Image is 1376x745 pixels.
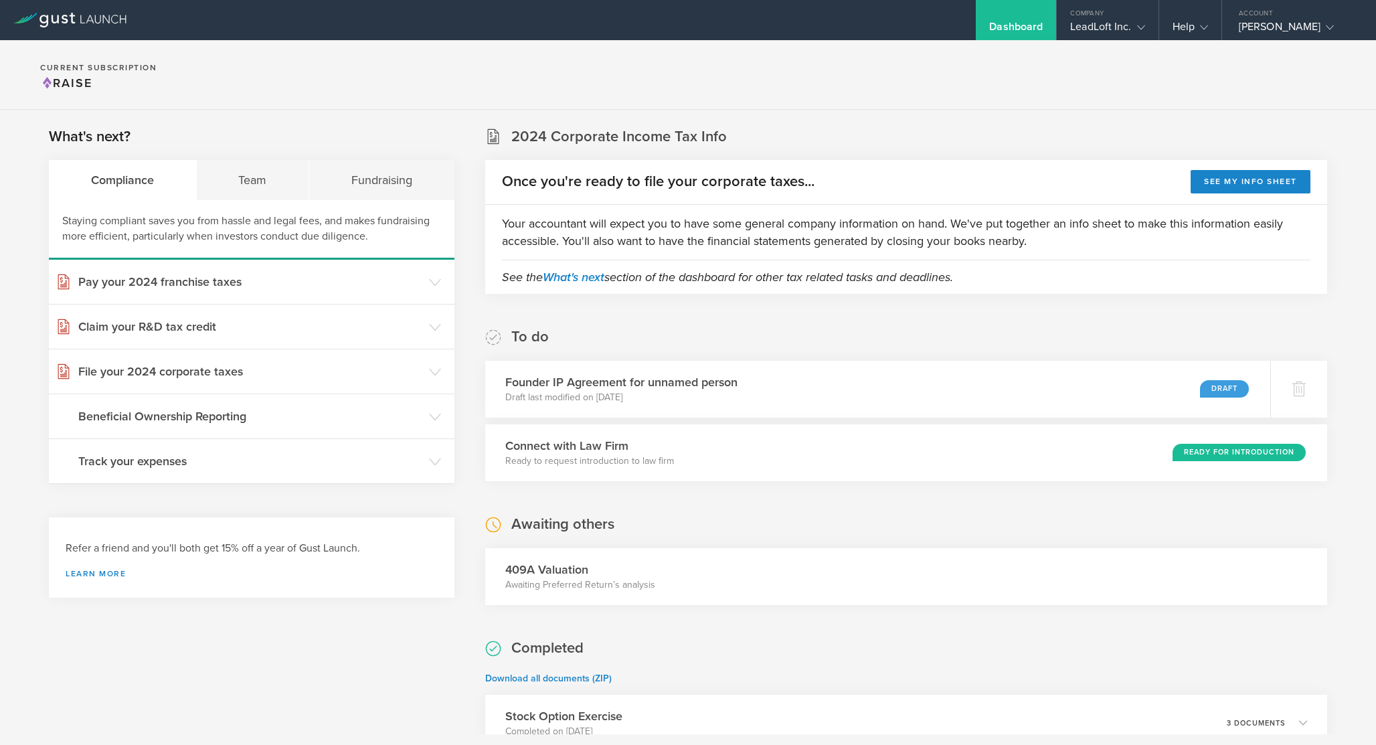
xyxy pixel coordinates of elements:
p: Awaiting Preferred Return’s analysis [505,578,655,592]
div: LeadLoft Inc. [1070,20,1144,40]
h3: Track your expenses [78,452,422,470]
div: Ready for Introduction [1173,444,1306,461]
button: See my info sheet [1191,170,1310,193]
div: Help [1173,20,1208,40]
div: Dashboard [989,20,1043,40]
h2: Completed [511,639,584,658]
h3: Beneficial Ownership Reporting [78,408,422,425]
div: Draft [1200,380,1249,398]
h3: Refer a friend and you'll both get 15% off a year of Gust Launch. [66,541,438,556]
div: Team [197,160,310,200]
h3: Pay your 2024 franchise taxes [78,273,422,291]
a: What's next [543,270,604,284]
a: Download all documents (ZIP) [485,673,612,684]
div: [PERSON_NAME] [1239,20,1353,40]
div: Connect with Law FirmReady to request introduction to law firmReady for Introduction [485,424,1327,481]
p: 3 documents [1227,720,1286,727]
h3: 409A Valuation [505,561,655,578]
h3: Founder IP Agreement for unnamed person [505,374,738,391]
p: Completed on [DATE] [505,725,622,738]
span: Raise [40,76,92,90]
h2: What's next? [49,127,131,147]
a: Learn more [66,570,438,578]
div: Compliance [49,160,197,200]
p: Draft last modified on [DATE] [505,391,738,404]
h2: Awaiting others [511,515,614,534]
h3: Connect with Law Firm [505,437,674,454]
em: See the section of the dashboard for other tax related tasks and deadlines. [502,270,953,284]
p: Ready to request introduction to law firm [505,454,674,468]
h2: 2024 Corporate Income Tax Info [511,127,727,147]
h3: Claim your R&D tax credit [78,318,422,335]
h2: Once you're ready to file your corporate taxes... [502,172,814,191]
div: Founder IP Agreement for unnamed personDraft last modified on [DATE]Draft [485,361,1270,418]
p: Your accountant will expect you to have some general company information on hand. We've put toget... [502,215,1310,250]
h2: Current Subscription [40,64,157,72]
div: Staying compliant saves you from hassle and legal fees, and makes fundraising more efficient, par... [49,200,454,260]
div: Fundraising [309,160,454,200]
h2: To do [511,327,549,347]
h3: File your 2024 corporate taxes [78,363,422,380]
h3: Stock Option Exercise [505,708,622,725]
